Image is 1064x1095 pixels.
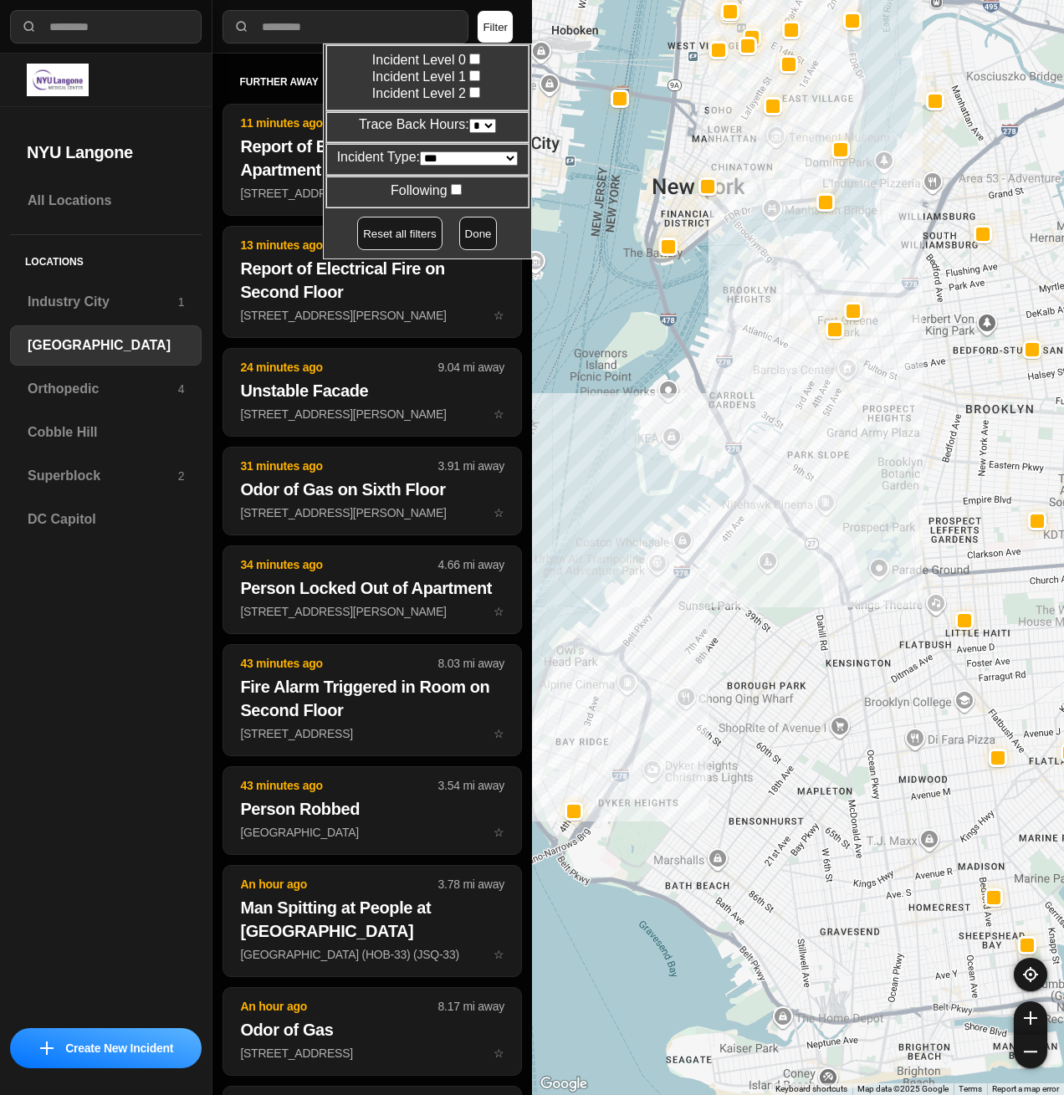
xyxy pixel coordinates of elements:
[223,226,522,338] button: 13 minutes ago7.39 mi awayReport of Electrical Fire on Second Floor[STREET_ADDRESS][PERSON_NAME]star
[28,466,178,486] h3: Superblock
[223,947,522,961] a: An hour ago3.78 mi awayMan Spitting at People at [GEOGRAPHIC_DATA][GEOGRAPHIC_DATA] (HOB-33) (JSQ...
[459,217,498,250] button: Done
[223,447,522,535] button: 31 minutes ago3.91 mi awayOdor of Gas on Sixth Floor[STREET_ADDRESS][PERSON_NAME]star
[494,1046,504,1060] span: star
[223,644,522,756] button: 43 minutes ago8.03 mi awayFire Alarm Triggered in Room on Second Floor[STREET_ADDRESS]star
[240,603,504,620] p: [STREET_ADDRESS][PERSON_NAME]
[240,185,504,202] p: [STREET_ADDRESS]
[223,825,522,839] a: 43 minutes ago3.54 mi awayPerson Robbed[GEOGRAPHIC_DATA]star
[240,1018,504,1041] h2: Odor of Gas
[857,1084,949,1093] span: Map data ©2025 Google
[494,826,504,839] span: star
[240,379,504,402] h2: Unstable Facade
[21,18,38,35] img: search
[391,183,464,197] label: Following
[1024,1011,1037,1025] img: zoom-in
[223,987,522,1076] button: An hour ago8.17 mi awayOdor of Gas[STREET_ADDRESS]star
[1023,967,1038,982] img: recenter
[240,777,437,794] p: 43 minutes ago
[494,948,504,961] span: star
[477,10,514,43] button: Filter
[494,727,504,740] span: star
[10,456,202,496] a: Superblock2
[337,84,518,101] label: Incident Level 2
[357,217,442,250] button: Reset all filters
[27,64,89,96] img: logo
[178,381,185,397] p: 4
[28,379,178,399] h3: Orthopedic
[240,478,504,501] h2: Odor of Gas on Sixth Floor
[233,18,250,35] img: search
[223,407,522,421] a: 24 minutes ago9.04 mi awayUnstable Facade[STREET_ADDRESS][PERSON_NAME]star
[27,141,185,164] h2: NYU Langone
[223,1046,522,1060] a: An hour ago8.17 mi awayOdor of Gas[STREET_ADDRESS]star
[240,824,504,841] p: [GEOGRAPHIC_DATA]
[223,505,522,519] a: 31 minutes ago3.91 mi awayOdor of Gas on Sixth Floor[STREET_ADDRESS][PERSON_NAME]star
[240,725,504,742] p: [STREET_ADDRESS]
[959,1084,982,1093] a: Terms (opens in new tab)
[40,1041,54,1055] img: icon
[438,998,504,1015] p: 8.17 mi away
[494,407,504,421] span: star
[10,1028,202,1068] button: iconCreate New Incident
[1014,1001,1047,1035] button: zoom-in
[10,181,202,221] a: All Locations
[28,292,178,312] h3: Industry City
[223,308,522,322] a: 13 minutes ago7.39 mi awayReport of Electrical Fire on Second Floor[STREET_ADDRESS][PERSON_NAME]star
[469,54,480,64] input: Incident Level 0
[240,655,437,672] p: 43 minutes ago
[240,237,437,253] p: 13 minutes ago
[240,307,504,324] p: [STREET_ADDRESS][PERSON_NAME]
[223,104,522,216] button: 11 minutes ago5.08 mi awayReport of Electrical Fire in Apartment[STREET_ADDRESS]star
[240,797,504,821] h2: Person Robbed
[240,998,437,1015] p: An hour ago
[420,151,518,166] select: Incident Type:
[239,75,463,89] h5: further away
[223,865,522,977] button: An hour ago3.78 mi awayMan Spitting at People at [GEOGRAPHIC_DATA][GEOGRAPHIC_DATA] (HOB-33) (JSQ...
[10,235,202,282] h5: Locations
[469,119,496,133] select: Trace Back Hours:
[240,458,437,474] p: 31 minutes ago
[10,282,202,322] a: Industry City1
[536,1073,591,1095] img: Google
[28,509,184,530] h3: DC Capitol
[451,184,462,195] input: Following
[438,458,504,474] p: 3.91 mi away
[178,468,185,484] p: 2
[337,51,518,68] label: Incident Level 0
[240,504,504,521] p: [STREET_ADDRESS][PERSON_NAME]
[223,726,522,740] a: 43 minutes ago8.03 mi awayFire Alarm Triggered in Room on Second Floor[STREET_ADDRESS]star
[10,325,202,366] a: [GEOGRAPHIC_DATA]
[65,1040,173,1057] p: Create New Incident
[337,68,518,84] label: Incident Level 1
[1024,1045,1037,1058] img: zoom-out
[240,115,437,131] p: 11 minutes ago
[10,369,202,409] a: Orthopedic4
[992,1084,1059,1093] a: Report a map error
[240,876,437,893] p: An hour ago
[223,186,522,200] a: 11 minutes ago5.08 mi awayReport of Electrical Fire in Apartment[STREET_ADDRESS]star
[28,191,184,211] h3: All Locations
[494,309,504,322] span: star
[469,87,480,98] input: Incident Level 2
[337,150,518,164] label: Incident Type:
[223,766,522,855] button: 43 minutes ago3.54 mi awayPerson Robbed[GEOGRAPHIC_DATA]star
[1014,958,1047,991] button: recenter
[240,359,437,376] p: 24 minutes ago
[178,294,185,310] p: 1
[223,545,522,634] button: 34 minutes ago4.66 mi awayPerson Locked Out of Apartment[STREET_ADDRESS][PERSON_NAME]star
[438,876,504,893] p: 3.78 mi away
[223,604,522,618] a: 34 minutes ago4.66 mi awayPerson Locked Out of Apartment[STREET_ADDRESS][PERSON_NAME]star
[10,412,202,453] a: Cobble Hill
[438,777,504,794] p: 3.54 mi away
[494,506,504,519] span: star
[438,359,504,376] p: 9.04 mi away
[28,422,184,443] h3: Cobble Hill
[240,257,504,304] h2: Report of Electrical Fire on Second Floor
[469,70,480,81] input: Incident Level 1
[240,406,504,422] p: [STREET_ADDRESS][PERSON_NAME]
[536,1073,591,1095] a: Open this area in Google Maps (opens a new window)
[28,335,184,356] h3: [GEOGRAPHIC_DATA]
[359,117,496,131] label: Trace Back Hours:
